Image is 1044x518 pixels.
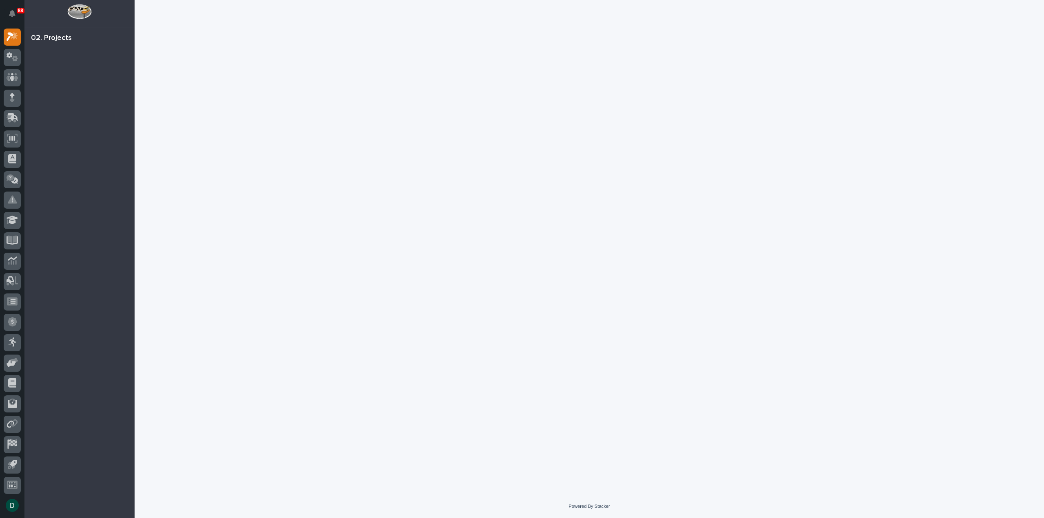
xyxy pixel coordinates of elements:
button: Notifications [4,5,21,22]
p: 88 [18,8,23,13]
div: 02. Projects [31,34,72,43]
a: Powered By Stacker [568,504,610,509]
button: users-avatar [4,497,21,514]
img: Workspace Logo [67,4,91,19]
div: Notifications88 [10,10,21,23]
